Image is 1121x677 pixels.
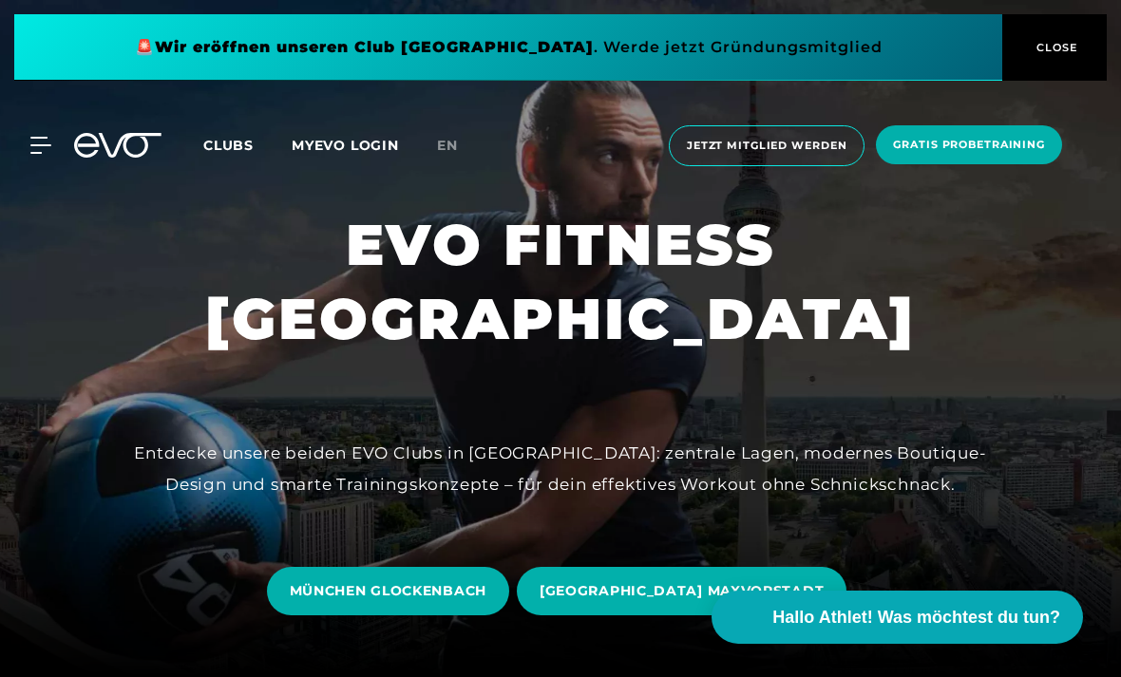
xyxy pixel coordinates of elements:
span: Gratis Probetraining [893,137,1045,153]
span: en [437,137,458,154]
a: Clubs [203,136,292,154]
a: [GEOGRAPHIC_DATA] MAXVORSTADT [517,553,854,630]
span: Jetzt Mitglied werden [687,138,846,154]
a: Jetzt Mitglied werden [663,125,870,166]
span: MÜNCHEN GLOCKENBACH [290,581,486,601]
button: CLOSE [1002,14,1107,81]
a: en [437,135,481,157]
button: Hallo Athlet! Was möchtest du tun? [712,591,1083,644]
span: [GEOGRAPHIC_DATA] MAXVORSTADT [540,581,824,601]
span: CLOSE [1032,39,1078,56]
div: Entdecke unsere beiden EVO Clubs in [GEOGRAPHIC_DATA]: zentrale Lagen, modernes Boutique-Design u... [133,438,988,499]
a: MÜNCHEN GLOCKENBACH [267,553,517,630]
span: Clubs [203,137,254,154]
a: MYEVO LOGIN [292,137,399,154]
span: Hallo Athlet! Was möchtest du tun? [772,605,1060,630]
a: Gratis Probetraining [870,125,1068,166]
h1: EVO FITNESS [GEOGRAPHIC_DATA] [15,208,1106,356]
